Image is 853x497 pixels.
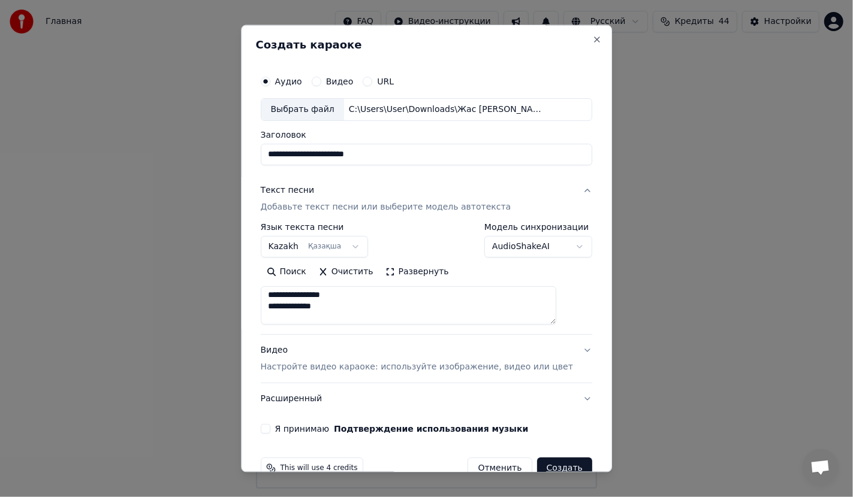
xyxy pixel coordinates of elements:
label: Видео [326,78,354,86]
label: Я принимаю [275,425,529,433]
div: Текст песниДобавьте текст песни или выберите модель автотекста [261,223,592,334]
label: Модель синхронизации [484,223,592,231]
span: This will use 4 credits [281,463,358,473]
div: Видео [261,344,573,373]
button: Очистить [312,262,379,281]
h2: Создать караоке [256,40,597,51]
p: Настройте видео караоке: используйте изображение, видео или цвет [261,361,573,373]
label: URL [378,78,394,86]
button: Расширенный [261,383,592,414]
p: Добавьте текст песни или выберите модель автотекста [261,201,511,213]
div: Текст песни [261,184,315,196]
button: Текст песниДобавьте текст песни или выберите модель автотекста [261,175,592,223]
button: ВидеоНастройте видео караоке: используйте изображение, видео или цвет [261,335,592,383]
button: Поиск [261,262,312,281]
div: C:\Users\User\Downloads\Жас [PERSON_NAME]+ (Edit)_130bpm.mp3 [344,104,548,116]
button: Отменить [468,457,532,479]
button: Развернуть [379,262,455,281]
div: Выбрать файл [261,99,344,121]
button: Я принимаю [334,425,528,433]
label: Заголовок [261,131,592,139]
label: Язык текста песни [261,223,369,231]
label: Аудио [275,78,302,86]
button: Создать [537,457,592,479]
